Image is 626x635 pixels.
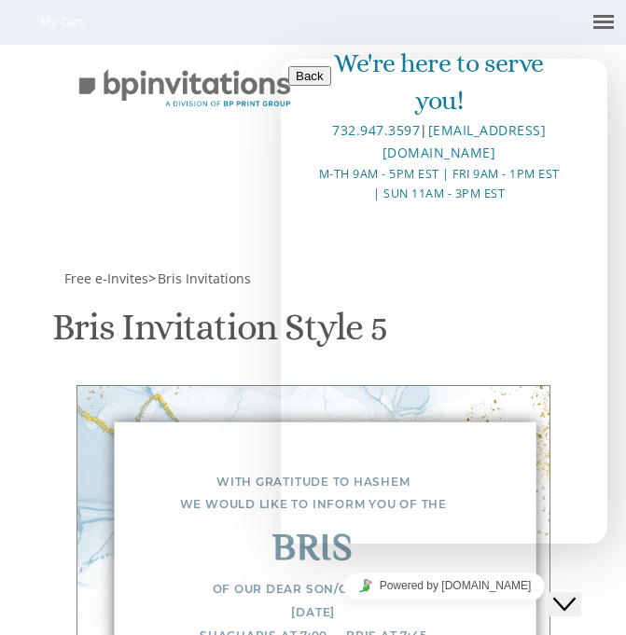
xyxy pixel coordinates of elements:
iframe: chat widget [548,560,607,616]
img: BP Invitation Loft [63,59,307,118]
span: Bris Invitations [158,269,251,287]
div: We're here to serve you! [314,45,563,119]
h1: Bris Invitation Style 5 [52,307,386,362]
div: With gratitude to Hashem We would like to inform you of the [114,470,511,517]
div: Bris [114,540,511,563]
a: Free e-Invites [63,269,148,287]
iframe: chat widget [281,59,607,544]
iframe: chat widget [281,565,607,607]
a: Bris Invitations [156,269,251,287]
span: > [148,269,251,287]
span: Free e-Invites [64,269,148,287]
